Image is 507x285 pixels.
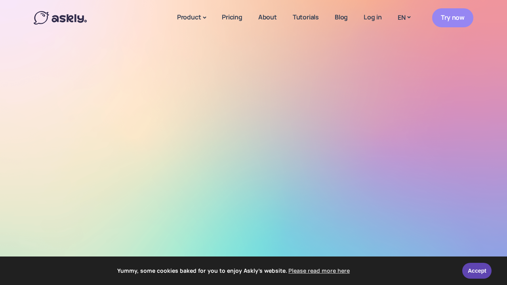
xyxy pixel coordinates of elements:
a: Log in [356,2,390,32]
img: Askly [34,11,87,25]
a: learn more about cookies [287,265,351,277]
a: About [250,2,285,32]
a: Blog [327,2,356,32]
a: Pricing [214,2,250,32]
a: EN [390,12,418,23]
a: Product [169,2,214,33]
span: Yummy, some cookies baked for you to enjoy Askly's website. [11,265,457,277]
a: Try now [432,8,473,27]
a: Tutorials [285,2,327,32]
a: Accept [462,263,492,279]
